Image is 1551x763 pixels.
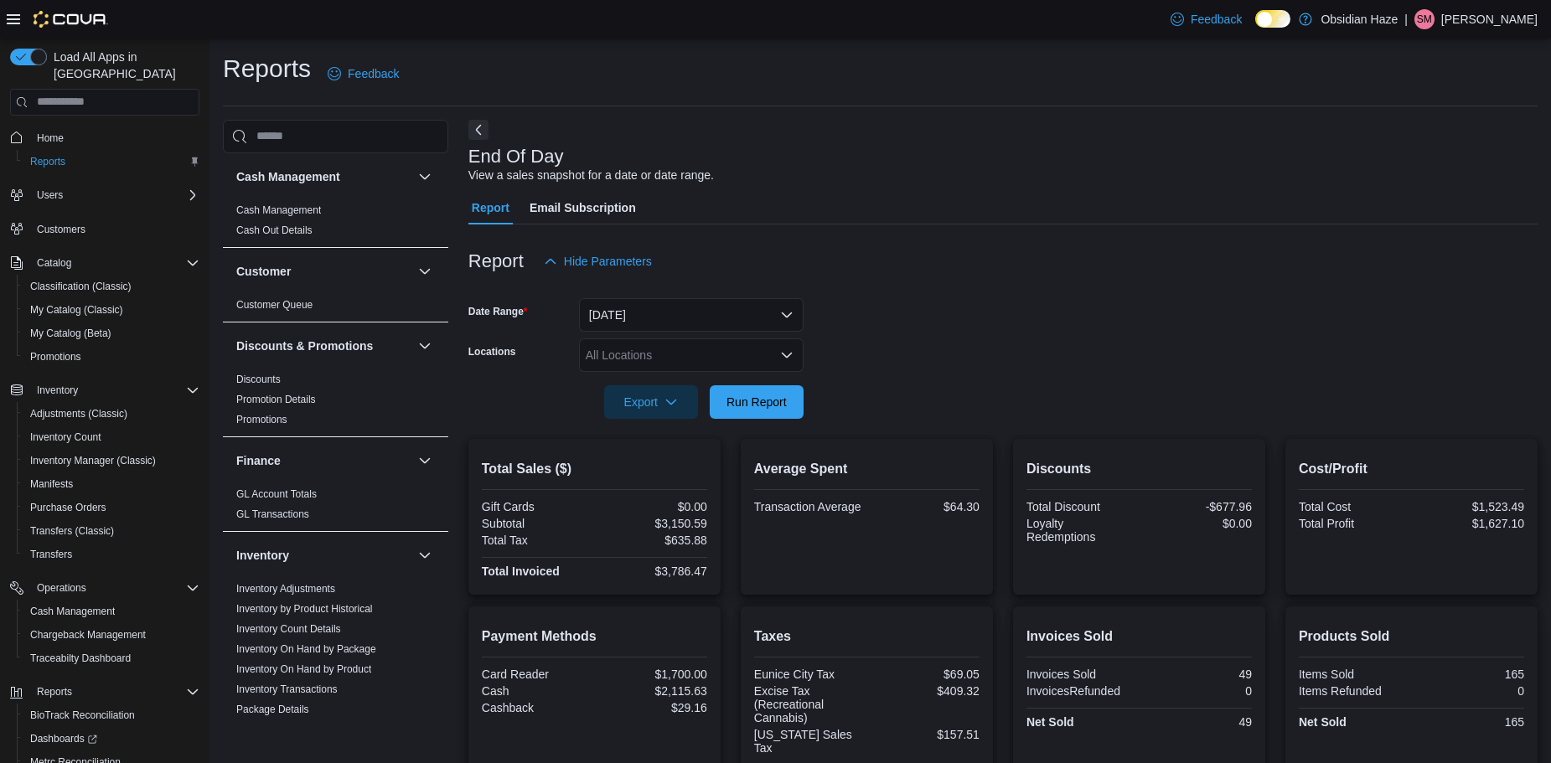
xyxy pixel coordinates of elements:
[348,65,399,82] span: Feedback
[1299,459,1524,479] h2: Cost/Profit
[23,347,88,367] a: Promotions
[236,643,376,655] a: Inventory On Hand by Package
[1026,684,1136,698] div: InvoicesRefunded
[23,276,138,296] a: Classification (Classic)
[30,327,111,340] span: My Catalog (Beta)
[468,251,524,271] h3: Report
[30,407,127,420] span: Adjustments (Classic)
[597,668,707,681] div: $1,700.00
[1142,500,1252,513] div: -$677.96
[468,167,714,184] div: View a sales snapshot for a date or date range.
[482,626,707,647] h2: Payment Methods
[1414,715,1524,729] div: 165
[30,578,93,598] button: Operations
[236,622,341,636] span: Inventory Count Details
[236,168,411,185] button: Cash Management
[236,603,373,615] a: Inventory by Product Historical
[1321,9,1398,29] p: Obsidian Haze
[23,521,121,541] a: Transfers (Classic)
[47,49,199,82] span: Load All Apps in [GEOGRAPHIC_DATA]
[30,380,199,400] span: Inventory
[236,374,281,385] a: Discounts
[23,451,199,471] span: Inventory Manager (Classic)
[17,298,206,322] button: My Catalog (Classic)
[482,565,560,578] strong: Total Invoiced
[236,662,371,676] span: Inventory On Hand by Product
[3,576,206,600] button: Operations
[1142,684,1252,698] div: 0
[614,385,688,419] span: Export
[472,191,509,224] span: Report
[223,52,311,85] h1: Reports
[482,684,592,698] div: Cash
[1026,668,1136,681] div: Invoices Sold
[17,322,206,345] button: My Catalog (Beta)
[30,682,199,702] span: Reports
[30,548,72,561] span: Transfers
[30,128,70,148] a: Home
[17,150,206,173] button: Reports
[468,305,528,318] label: Date Range
[30,501,106,514] span: Purchase Orders
[236,663,371,675] a: Inventory On Hand by Product
[597,534,707,547] div: $635.88
[236,452,411,469] button: Finance
[579,298,804,332] button: [DATE]
[1191,11,1242,28] span: Feedback
[17,425,206,449] button: Inventory Count
[468,120,489,140] button: Next
[30,155,65,168] span: Reports
[23,601,121,621] a: Cash Management
[1404,9,1408,29] p: |
[597,500,707,513] div: $0.00
[468,147,564,167] h3: End Of Day
[236,723,309,736] span: Package History
[37,131,64,145] span: Home
[23,648,137,668] a: Traceabilty Dashboard
[23,404,134,424] a: Adjustments (Classic)
[223,484,448,531] div: Finance
[23,705,142,725] a: BioTrack Reconciliation
[17,402,206,425] button: Adjustments (Classic)
[236,508,309,521] span: GL Transactions
[34,11,108,28] img: Cova
[726,394,787,410] span: Run Report
[236,452,281,469] h3: Finance
[236,299,313,311] a: Customer Queue
[597,684,707,698] div: $2,115.63
[236,488,317,500] a: GL Account Totals
[30,219,92,240] a: Customers
[3,126,206,150] button: Home
[30,628,146,642] span: Chargeback Management
[17,704,206,727] button: BioTrack Reconciliation
[236,298,313,312] span: Customer Queue
[236,547,411,564] button: Inventory
[23,521,199,541] span: Transfers (Classic)
[23,648,199,668] span: Traceabilty Dashboard
[754,500,864,513] div: Transaction Average
[30,253,78,273] button: Catalog
[1414,684,1524,698] div: 0
[1026,500,1136,513] div: Total Discount
[23,427,108,447] a: Inventory Count
[780,348,794,362] button: Open list of options
[30,709,135,722] span: BioTrack Reconciliation
[17,600,206,623] button: Cash Management
[17,647,206,670] button: Traceabilty Dashboard
[23,497,113,518] a: Purchase Orders
[3,379,206,402] button: Inventory
[236,338,411,354] button: Discounts & Promotions
[23,474,199,494] span: Manifests
[1299,500,1409,513] div: Total Cost
[23,729,199,749] span: Dashboards
[597,565,707,578] div: $3,786.47
[870,728,980,741] div: $157.51
[23,323,199,343] span: My Catalog (Beta)
[23,300,199,320] span: My Catalog (Classic)
[1299,517,1409,530] div: Total Profit
[236,373,281,386] span: Discounts
[1142,517,1252,530] div: $0.00
[30,652,131,665] span: Traceabilty Dashboard
[23,729,104,749] a: Dashboards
